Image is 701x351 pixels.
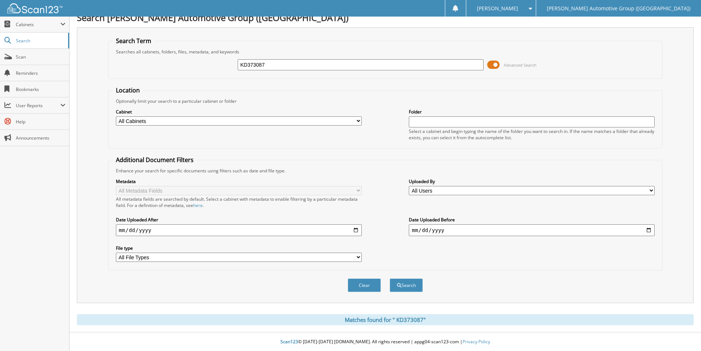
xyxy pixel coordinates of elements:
[16,38,64,44] span: Search
[390,278,423,292] button: Search
[547,6,690,11] span: [PERSON_NAME] Automotive Group ([GEOGRAPHIC_DATA])
[116,109,362,115] label: Cabinet
[193,202,203,208] a: here
[112,98,658,104] div: Optionally limit your search to a particular cabinet or folder
[116,217,362,223] label: Date Uploaded After
[112,86,144,94] legend: Location
[112,49,658,55] div: Searches all cabinets, folders, files, metadata, and keywords
[477,6,518,11] span: [PERSON_NAME]
[16,119,66,125] span: Help
[409,178,655,185] label: Uploaded By
[16,135,66,141] span: Announcements
[409,224,655,236] input: end
[504,62,537,68] span: Advanced Search
[77,11,694,24] h1: Search [PERSON_NAME] Automotive Group ([GEOGRAPHIC_DATA])
[112,37,155,45] legend: Search Term
[7,3,63,13] img: scan123-logo-white.svg
[664,316,701,351] iframe: Chat Widget
[409,109,655,115] label: Folder
[16,102,60,109] span: User Reports
[280,338,298,345] span: Scan123
[116,178,362,185] label: Metadata
[112,156,197,164] legend: Additional Document Filters
[16,54,66,60] span: Scan
[348,278,381,292] button: Clear
[409,128,655,141] div: Select a cabinet and begin typing the name of the folder you want to search in. If the name match...
[409,217,655,223] label: Date Uploaded Before
[112,168,658,174] div: Enhance your search for specific documents using filters such as date and file type.
[116,245,362,251] label: File type
[16,86,66,92] span: Bookmarks
[116,224,362,236] input: start
[16,21,60,28] span: Cabinets
[77,314,694,325] div: Matches found for " KD373087"
[16,70,66,76] span: Reminders
[116,196,362,208] div: All metadata fields are searched by default. Select a cabinet with metadata to enable filtering b...
[463,338,490,345] a: Privacy Policy
[70,333,701,351] div: © [DATE]-[DATE] [DOMAIN_NAME]. All rights reserved | appg04-scan123-com |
